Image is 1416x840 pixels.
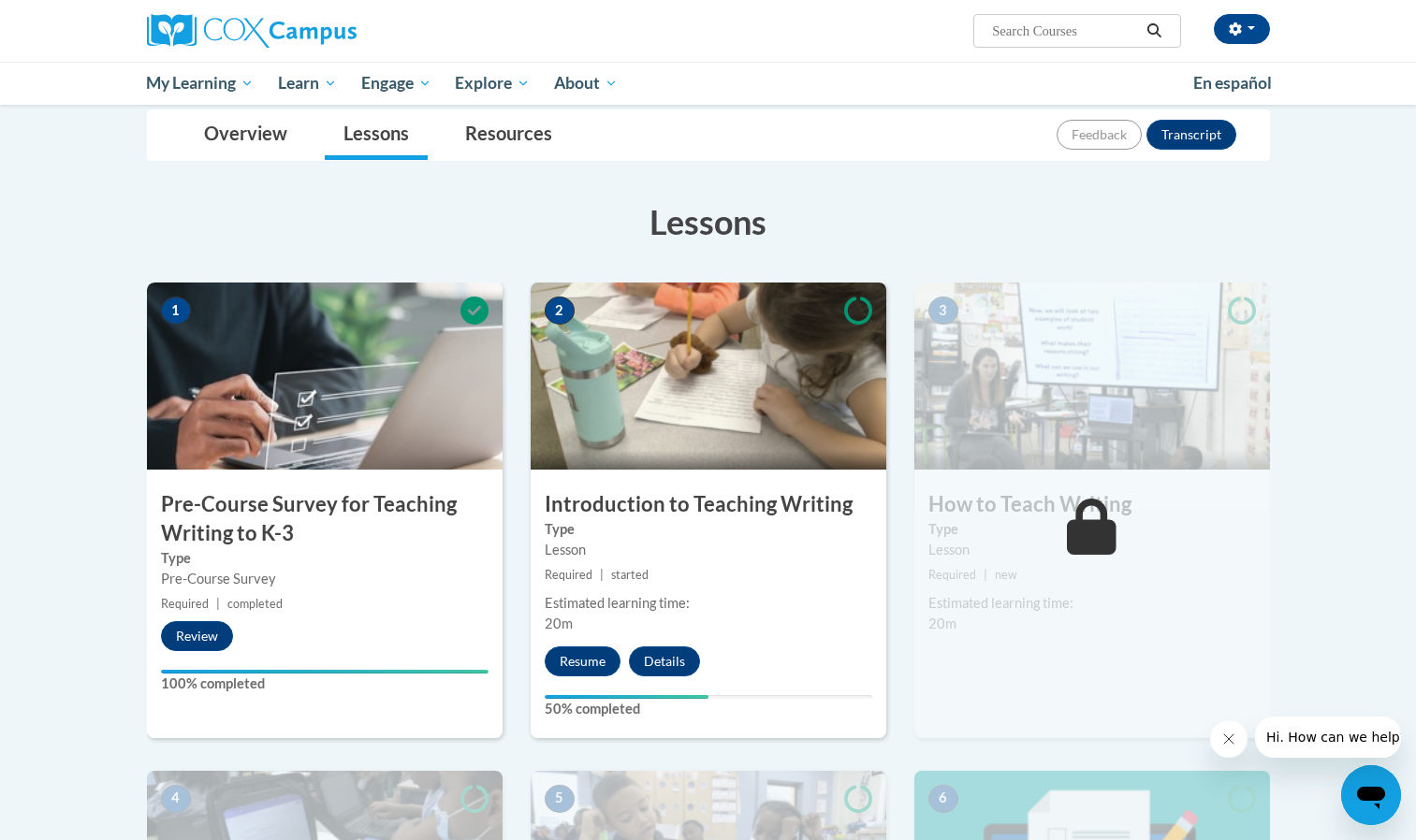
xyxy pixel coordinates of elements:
button: Transcript [1146,120,1236,150]
h3: Pre-Course Survey for Teaching Writing to K-3 [147,490,503,548]
div: Estimated learning time: [928,593,1256,614]
span: 5 [545,785,575,813]
button: Details [629,646,700,676]
span: Explore [455,72,530,94]
label: 50% completed [545,699,872,719]
iframe: Message from company [1255,717,1401,758]
div: Main menu [119,62,1298,105]
h3: Introduction to Teaching Writing [531,490,886,519]
span: 20m [545,616,573,631]
a: Overview [185,110,306,160]
iframe: Button to launch messaging window [1341,765,1401,825]
img: Course Image [531,282,886,470]
span: completed [227,597,283,611]
a: Engage [349,62,444,105]
button: Account Settings [1214,14,1270,44]
span: Engage [361,72,431,94]
span: 4 [161,785,191,813]
h3: Lessons [147,198,1270,245]
div: Estimated learning time: [545,593,872,614]
a: Explore [443,62,542,105]
img: Cox Campus [147,14,357,48]
button: Resume [545,646,620,676]
input: Search Courses [990,20,1140,42]
a: En español [1181,64,1284,103]
span: 1 [161,297,191,325]
img: Course Image [147,282,503,470]
span: 3 [928,297,958,325]
a: My Learning [135,62,267,105]
img: Course Image [914,282,1270,470]
a: Learn [266,62,349,105]
label: 100% completed [161,673,489,694]
a: Resources [446,110,571,160]
span: Required [545,568,592,582]
span: About [554,72,618,94]
div: Your progress [161,670,489,673]
div: Lesson [545,540,872,560]
span: started [611,568,649,582]
div: Your progress [545,695,708,699]
span: 2 [545,297,575,325]
iframe: Close message [1210,720,1248,758]
a: Cox Campus [147,14,503,48]
label: Type [161,548,489,569]
div: Pre-Course Survey [161,569,489,589]
span: | [984,568,987,582]
label: Type [928,519,1256,540]
div: Lesson [928,540,1256,560]
span: 20m [928,616,956,631]
span: | [600,568,604,582]
span: My Learning [146,72,254,94]
label: Type [545,519,872,540]
span: 6 [928,785,958,813]
span: Required [928,568,976,582]
span: Hi. How can we help? [11,13,152,28]
a: Lessons [325,110,428,160]
span: | [216,597,220,611]
span: En español [1193,73,1272,93]
a: About [542,62,630,105]
span: Learn [278,72,337,94]
h3: How to Teach Writing [914,490,1270,519]
button: Feedback [1057,120,1142,150]
span: Required [161,597,209,611]
span: new [995,568,1017,582]
button: Review [161,621,233,651]
button: Search [1140,20,1168,42]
